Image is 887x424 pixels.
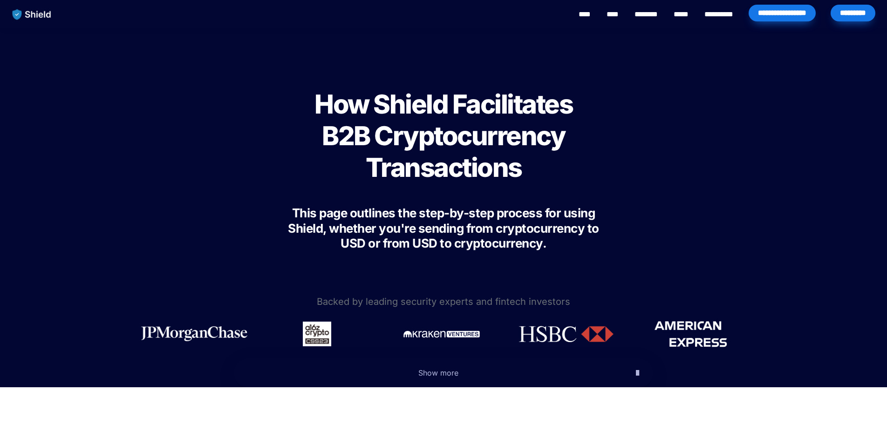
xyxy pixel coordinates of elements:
span: This page outlines the step-by-step process for using Shield, whether you're sending from cryptoc... [288,206,601,250]
span: Backed by leading security experts and fintech investors [317,296,570,307]
button: Show more [234,358,653,387]
span: How Shield Facilitates B2B Cryptocurrency Transactions [314,88,577,183]
img: website logo [8,5,56,24]
span: Show more [418,368,458,377]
